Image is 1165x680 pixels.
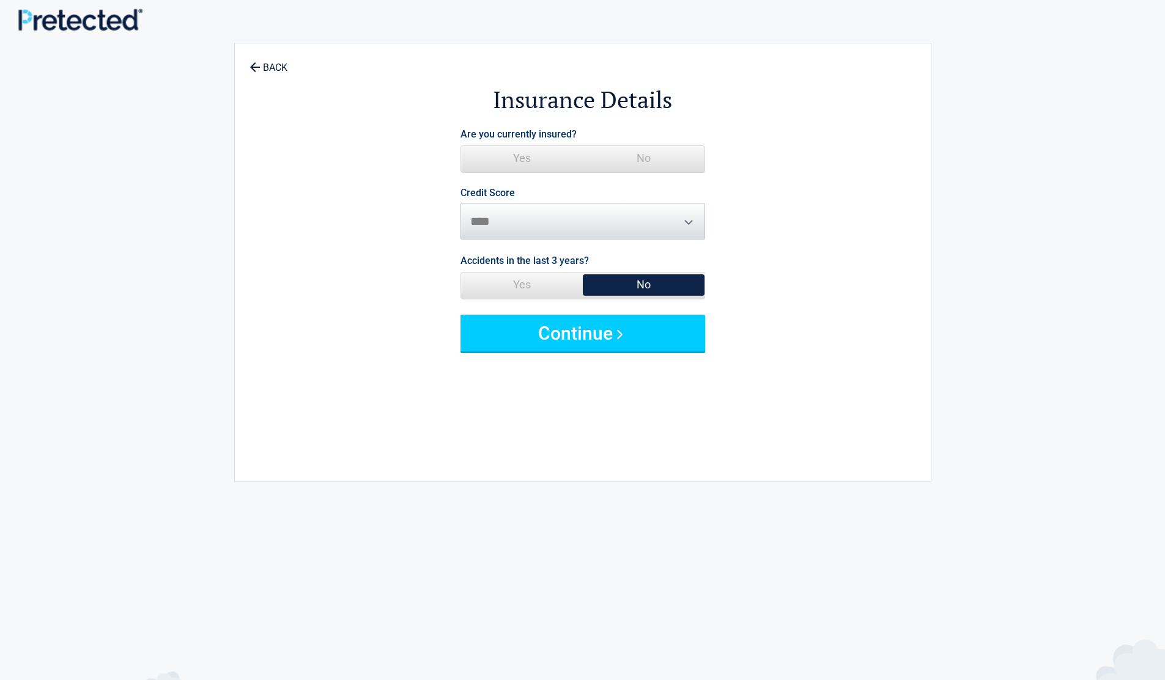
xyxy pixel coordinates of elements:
span: Yes [461,146,583,170]
img: Main Logo [18,9,142,31]
h2: Insurance Details [302,84,864,115]
span: No [583,146,705,170]
label: Are you currently insured? [460,126,577,142]
span: Yes [461,272,583,297]
label: Accidents in the last 3 years? [460,252,589,269]
span: No [583,272,705,297]
label: Credit Score [460,188,515,198]
a: BACK [247,51,290,73]
button: Continue [460,315,705,351]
